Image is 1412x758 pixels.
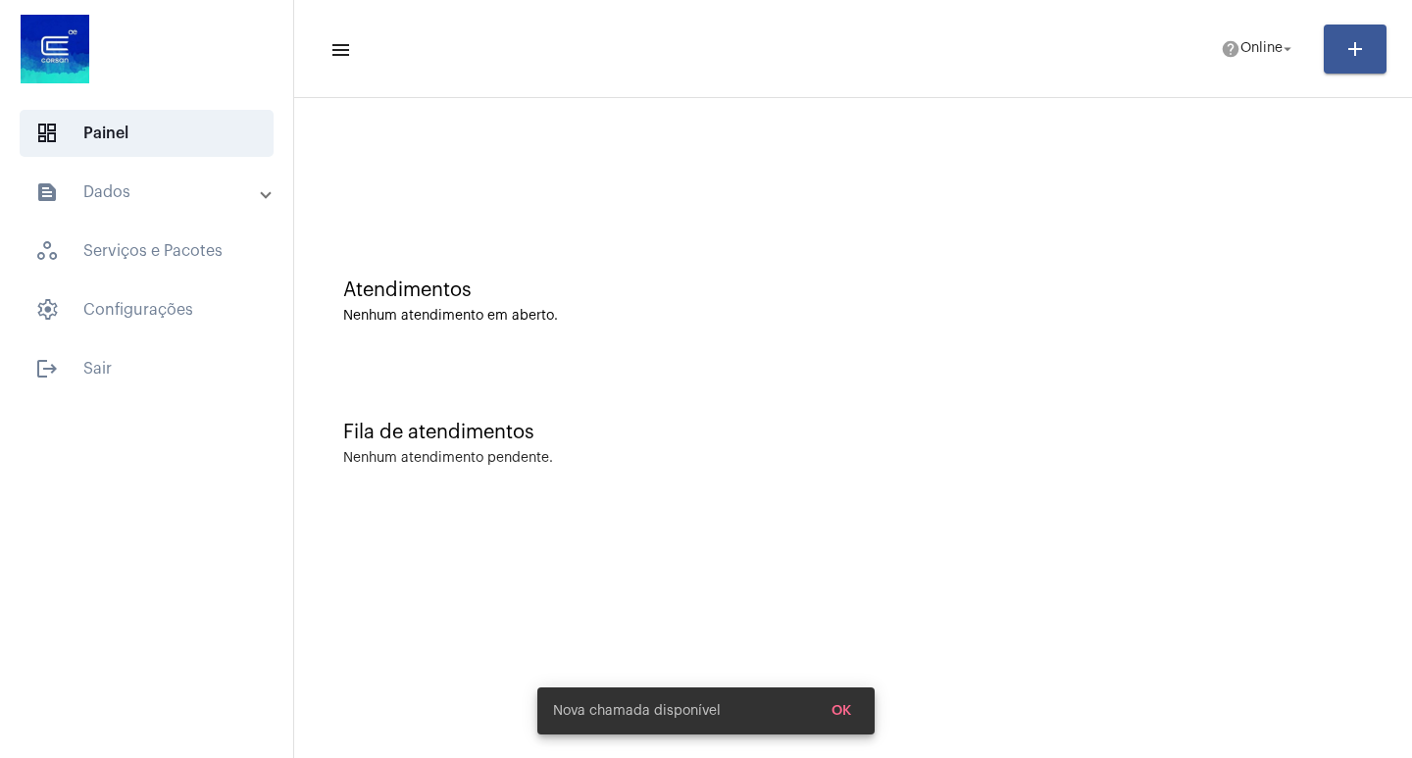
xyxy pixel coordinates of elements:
[343,451,553,466] div: Nenhum atendimento pendente.
[35,239,59,263] span: sidenav icon
[20,286,274,333] span: Configurações
[329,38,349,62] mat-icon: sidenav icon
[1221,39,1240,59] mat-icon: help
[1343,37,1367,61] mat-icon: add
[20,110,274,157] span: Painel
[35,122,59,145] span: sidenav icon
[1209,29,1308,69] button: Online
[343,279,1363,301] div: Atendimentos
[12,169,293,216] mat-expansion-panel-header: sidenav iconDados
[20,345,274,392] span: Sair
[35,180,262,204] mat-panel-title: Dados
[35,357,59,380] mat-icon: sidenav icon
[343,309,1363,324] div: Nenhum atendimento em aberto.
[20,227,274,275] span: Serviços e Pacotes
[343,422,1363,443] div: Fila de atendimentos
[35,298,59,322] span: sidenav icon
[553,701,721,721] span: Nova chamada disponível
[35,180,59,204] mat-icon: sidenav icon
[832,704,851,718] span: OK
[1279,40,1296,58] mat-icon: arrow_drop_down
[16,10,94,88] img: d4669ae0-8c07-2337-4f67-34b0df7f5ae4.jpeg
[816,693,867,729] button: OK
[1240,42,1283,56] span: Online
